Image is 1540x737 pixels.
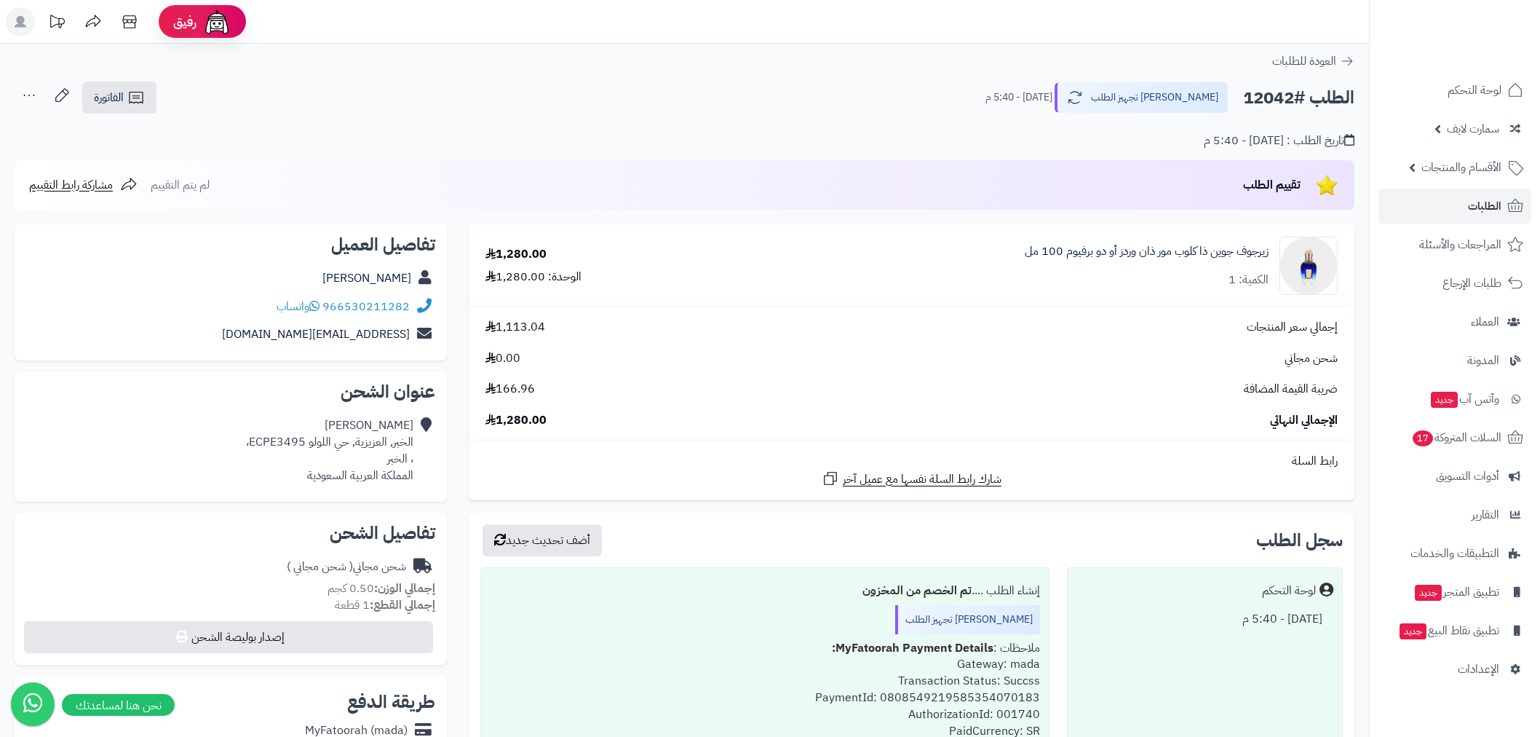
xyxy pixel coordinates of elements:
div: الوحدة: 1,280.00 [485,269,582,285]
div: إنشاء الطلب .... [490,577,1040,605]
button: [PERSON_NAME] تجهيز الطلب [1055,82,1228,113]
div: [DATE] - 5:40 م [1076,605,1333,634]
span: السلات المتروكة [1411,427,1501,448]
div: رابط السلة [475,453,1349,470]
a: 966530211282 [322,298,410,315]
span: التطبيقات والخدمات [1410,543,1499,564]
span: الإعدادات [1458,659,1499,679]
h2: تفاصيل العميل [26,236,435,253]
strong: إجمالي القطع: [370,596,435,614]
span: 17 [1413,430,1433,446]
h2: طريقة الدفع [347,693,435,711]
div: [PERSON_NAME] تجهيز الطلب [895,605,1040,634]
h2: عنوان الشحن [26,383,435,401]
h3: سجل الطلب [1256,532,1343,549]
div: [PERSON_NAME] الخبر, العزيزية, حي اللولو ECPE3495، ، الخبر المملكة العربية السعودية [246,417,413,484]
span: 1,113.04 [485,319,545,336]
b: MyFatoorah Payment Details: [832,639,993,657]
a: مشاركة رابط التقييم [29,176,138,194]
small: 1 قطعة [335,596,435,614]
span: ( شحن مجاني ) [287,558,353,575]
span: رفيق [173,13,197,31]
span: لوحة التحكم [1448,80,1501,100]
span: شارك رابط السلة نفسها مع عميل آخر [843,471,1001,488]
span: أدوات التسويق [1436,466,1499,486]
span: طلبات الإرجاع [1442,273,1501,293]
span: وآتس آب [1429,389,1499,409]
button: أضف تحديث جديد [483,524,602,556]
img: logo-2.png [1441,37,1526,68]
a: [EMAIL_ADDRESS][DOMAIN_NAME] [222,326,410,343]
span: ضريبة القيمة المضافة [1244,381,1338,398]
a: تطبيق المتجرجديد [1378,575,1531,610]
a: تطبيق نقاط البيعجديد [1378,613,1531,648]
span: تطبيق المتجر [1413,582,1499,602]
b: تم الخصم من المخزون [862,582,972,599]
a: الطلبات [1378,189,1531,224]
a: لوحة التحكم [1378,73,1531,108]
span: التقارير [1472,505,1499,525]
a: أدوات التسويق [1378,459,1531,494]
a: زيرجوف جوين ذا كلوب مور ذان وردز أو دو برفيوم 100 مل [1025,243,1269,260]
h2: الطلب #12042 [1243,83,1354,113]
a: العودة للطلبات [1272,52,1354,70]
span: 166.96 [485,381,535,398]
div: لوحة التحكم [1262,583,1316,599]
button: إصدار بوليصة الشحن [24,621,433,653]
div: الكمية: 1 [1229,272,1269,288]
span: العملاء [1471,312,1499,332]
span: 1,280.00 [485,412,547,429]
div: شحن مجاني [287,559,406,575]
a: [PERSON_NAME] [322,269,411,287]
a: المراجعات والأسئلة [1378,227,1531,262]
a: العملاء [1378,304,1531,339]
small: [DATE] - 5:40 م [985,90,1052,105]
span: العودة للطلبات [1272,52,1336,70]
a: شارك رابط السلة نفسها مع عميل آخر [822,470,1001,488]
span: تطبيق نقاط البيع [1398,620,1499,641]
span: جديد [1431,392,1458,408]
img: ai-face.png [202,7,231,36]
img: 8033488155124-xerjoff-xerjoff-join-the-club-more-than-words-_u_-edp-50-ml-90x90.png [1280,237,1337,295]
h2: تفاصيل الشحن [26,524,435,542]
span: الإجمالي النهائي [1270,412,1338,429]
span: سمارت لايف [1447,119,1499,139]
span: الأقسام والمنتجات [1421,157,1501,178]
span: جديد [1415,585,1442,601]
span: مشاركة رابط التقييم [29,176,113,194]
span: الفاتورة [94,89,124,106]
span: إجمالي سعر المنتجات [1247,319,1338,336]
div: 1,280.00 [485,246,547,263]
span: الطلبات [1468,196,1501,216]
a: وآتس آبجديد [1378,382,1531,417]
a: طلبات الإرجاع [1378,266,1531,301]
a: السلات المتروكة17 [1378,420,1531,455]
strong: إجمالي الوزن: [374,580,435,597]
a: تحديثات المنصة [39,7,75,40]
span: جديد [1400,623,1426,639]
span: 0.00 [485,350,520,367]
a: واتساب [277,298,319,315]
span: تقييم الطلب [1243,176,1301,194]
a: الفاتورة [82,82,156,114]
a: الإعدادات [1378,652,1531,687]
span: شحن مجاني [1285,350,1338,367]
a: التطبيقات والخدمات [1378,536,1531,571]
small: 0.50 كجم [328,580,435,597]
a: التقارير [1378,497,1531,532]
a: المدونة [1378,343,1531,378]
div: تاريخ الطلب : [DATE] - 5:40 م [1204,133,1354,149]
span: لم يتم التقييم [151,176,210,194]
span: المراجعات والأسئلة [1419,234,1501,255]
span: المدونة [1467,350,1499,371]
